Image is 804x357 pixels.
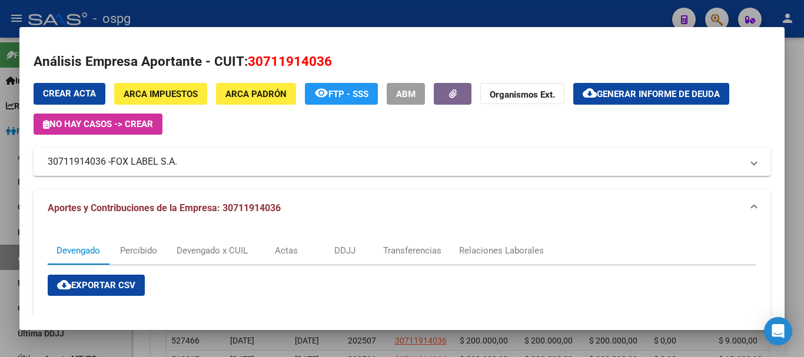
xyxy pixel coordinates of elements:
[490,89,555,100] strong: Organismos Ext.
[597,89,720,99] span: Generar informe de deuda
[459,244,544,257] div: Relaciones Laborales
[34,148,770,176] mat-expansion-panel-header: 30711914036 -FOX LABEL S.A.
[216,83,296,105] button: ARCA Padrón
[114,83,207,105] button: ARCA Impuestos
[48,275,145,296] button: Exportar CSV
[177,244,248,257] div: Devengado x CUIL
[48,202,281,213] span: Aportes y Contribuciones de la Empresa: 30711914036
[43,119,153,129] span: No hay casos -> Crear
[480,83,564,105] button: Organismos Ext.
[34,83,105,105] button: Crear Acta
[583,86,597,100] mat-icon: cloud_download
[48,155,742,169] mat-panel-title: 30711914036 -
[387,83,425,105] button: ABM
[57,278,71,292] mat-icon: cloud_download
[43,88,96,99] span: Crear Acta
[57,280,135,291] span: Exportar CSV
[57,244,100,257] div: Devengado
[383,244,441,257] div: Transferencias
[328,89,368,99] span: FTP - SSS
[34,52,770,72] h2: Análisis Empresa Aportante - CUIT:
[764,317,792,345] div: Open Intercom Messenger
[124,89,198,99] span: ARCA Impuestos
[275,244,298,257] div: Actas
[225,89,287,99] span: ARCA Padrón
[314,86,328,100] mat-icon: remove_red_eye
[248,54,332,69] span: 30711914036
[334,244,356,257] div: DDJJ
[305,83,378,105] button: FTP - SSS
[120,244,157,257] div: Percibido
[111,155,177,169] span: FOX LABEL S.A.
[34,189,770,227] mat-expansion-panel-header: Aportes y Contribuciones de la Empresa: 30711914036
[573,83,729,105] button: Generar informe de deuda
[396,89,416,99] span: ABM
[34,114,162,135] button: No hay casos -> Crear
